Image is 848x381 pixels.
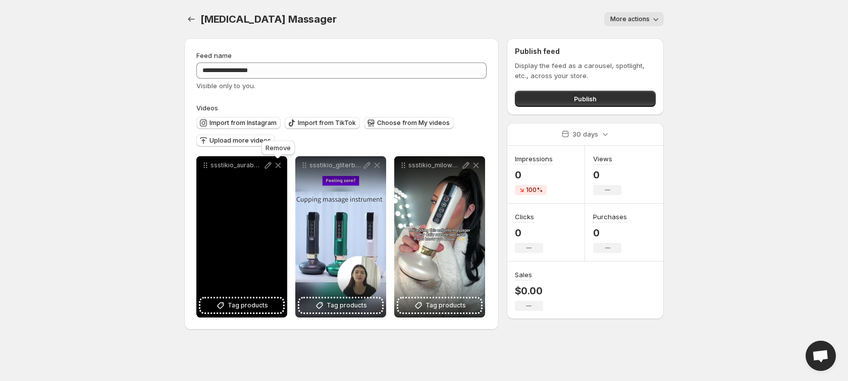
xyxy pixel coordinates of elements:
span: More actions [610,15,650,23]
p: ssstikio_aurabeauty_md1_1745351228258 [210,161,263,169]
button: Tag products [200,298,283,312]
h3: Clicks [515,212,534,222]
p: 30 days [572,129,598,139]
span: Visible only to you. [196,82,255,90]
a: Open chat [806,341,836,371]
span: Publish [574,94,597,104]
span: Feed name [196,51,232,59]
div: ssstikio_gliterbenefit_1745351208999Tag products [295,156,386,317]
span: Tag products [228,300,268,310]
h2: Publish feed [515,46,656,56]
div: ssstikio_milowus_1745351260393Tag products [394,156,485,317]
p: Display the feed as a carousel, spotlight, etc., across your store. [515,60,656,81]
span: 100% [526,186,543,194]
h3: Views [593,154,612,164]
span: Choose from My videos [377,119,450,127]
p: 0 [515,227,543,239]
h3: Impressions [515,154,553,164]
p: 0 [593,227,627,239]
button: Tag products [299,298,382,312]
div: ssstikio_aurabeauty_md1_1745351228258Tag products [196,156,287,317]
span: Tag products [327,300,367,310]
p: 0 [515,169,553,181]
h3: Sales [515,270,532,280]
button: Upload more videos [196,135,275,147]
span: Upload more videos [209,137,271,145]
button: Choose from My videos [364,117,454,129]
span: Tag products [426,300,466,310]
button: Settings [184,12,198,26]
span: Import from TikTok [298,119,356,127]
h3: Purchases [593,212,627,222]
p: ssstikio_gliterbenefit_1745351208999 [309,161,362,169]
span: Videos [196,104,218,112]
p: ssstikio_milowus_1745351260393 [408,161,461,169]
p: $0.00 [515,285,543,297]
button: Import from Instagram [196,117,281,129]
button: More actions [604,12,664,26]
button: Tag products [398,298,481,312]
button: Publish [515,91,656,107]
span: Import from Instagram [209,119,277,127]
p: 0 [593,169,621,181]
span: [MEDICAL_DATA] Massager [200,13,336,25]
button: Import from TikTok [285,117,360,129]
